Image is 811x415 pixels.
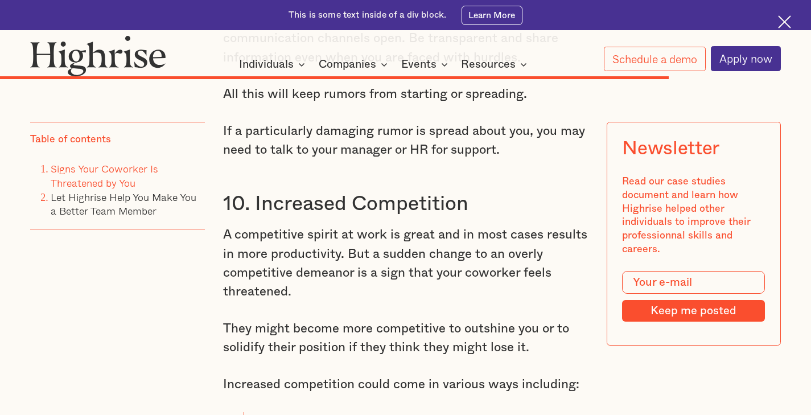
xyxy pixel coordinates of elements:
p: Increased competition could come in various ways including: [223,375,587,394]
p: If a particularly damaging rumor is spread about you, you may need to talk to your manager or HR ... [223,122,587,160]
input: Keep me posted [622,300,765,321]
div: This is some text inside of a div block. [289,9,446,21]
a: Signs Your Coworker Is Threatened by You [51,161,158,191]
div: Resources [461,57,516,71]
a: Schedule a demo [604,47,706,71]
input: Your e-mail [622,271,765,294]
img: Cross icon [778,15,791,28]
img: Highrise logo [30,35,166,76]
p: They might become more competitive to outshine you or to solidify their position if they think th... [223,319,587,358]
div: Read our case studies document and learn how Highrise helped other individuals to improve their p... [622,175,765,256]
h3: 10. Increased Competition [223,191,587,217]
div: Events [401,57,437,71]
div: Individuals [239,57,294,71]
form: Modal Form [622,271,765,322]
div: Events [401,57,451,71]
div: Newsletter [622,137,719,159]
a: Let Highrise Help You Make You a Better Team Member [51,189,196,219]
a: Apply now [711,46,781,71]
a: Learn More [462,6,522,25]
div: Individuals [239,57,308,71]
div: Table of contents [30,133,111,146]
div: Resources [461,57,530,71]
p: A competitive spirit at work is great and in most cases results in more productivity. But a sudde... [223,225,587,302]
p: All this will keep rumors from starting or spreading. [223,85,587,104]
div: Companies [319,57,391,71]
div: Companies [319,57,376,71]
